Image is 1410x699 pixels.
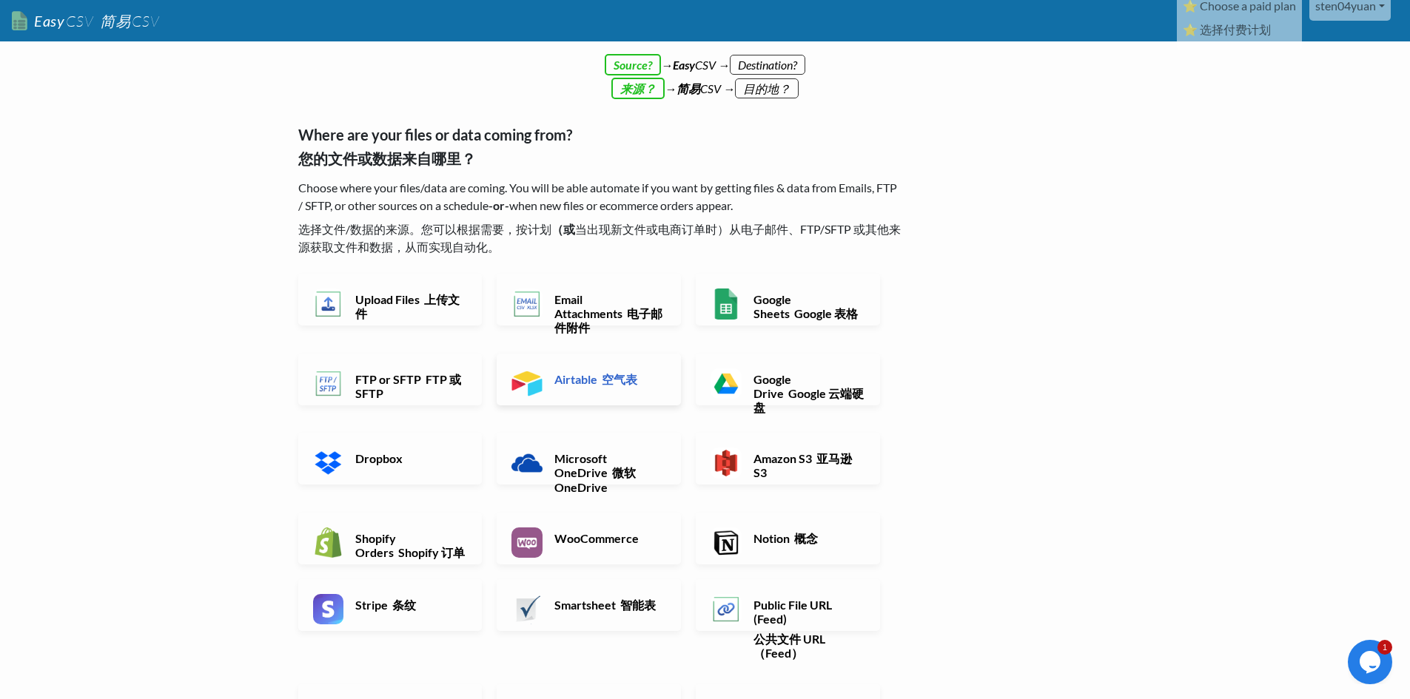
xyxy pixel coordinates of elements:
[753,632,825,660] font: 公共文件 URL（Feed）
[511,288,543,320] img: Email New CSV or XLSX File App & API
[355,372,461,400] font: FTP 或 SFTP
[511,594,543,625] img: Smartsheet App & API
[696,433,880,484] a: Amazon S3 亚马逊 S3
[605,54,661,75] span: Source?
[551,531,667,545] h6: WooCommerce
[711,288,742,320] img: Google Sheets App & API
[696,354,880,405] a: Google Drive Google 云端硬盘
[794,531,818,545] font: 概念
[355,292,460,320] font: 上传文件
[730,55,805,75] span: Destination?
[497,274,681,325] a: Email Attachments 电子邮件附件
[551,292,667,335] h6: Email Attachments
[554,306,662,334] font: 电子邮件附件
[352,598,468,612] h6: Stripe
[511,527,543,558] img: WooCommerce App & API
[750,372,866,415] h6: Google Drive
[298,126,902,173] h5: Where are your files or data coming from?
[298,433,483,484] a: Dropbox
[100,12,159,30] font: 简易
[398,545,465,559] font: Shopify 订单
[711,448,742,479] img: Amazon S3 App & API
[392,598,416,612] font: 条纹
[620,598,656,612] font: 智能表
[497,433,681,484] a: Microsoft OneDrive 微软 OneDrive
[551,451,667,494] h6: Microsoft OneDrive
[298,179,902,262] p: Choose where your files/data are coming. You will be able automate if you want by getting files &...
[511,448,543,479] img: Microsoft OneDrive App & API
[497,354,681,405] a: Airtable 空气表
[313,594,344,625] img: Stripe App & API
[696,579,880,631] a: Public File URL (Feed)公共文件 URL（Feed）
[551,598,667,612] h6: Smartsheet
[352,451,468,465] h6: Dropbox
[711,368,742,399] img: Google Drive App & API
[1183,22,1271,36] font: ⭐ 选择付费计划
[352,372,468,400] h6: FTP or SFTP
[750,598,866,666] h6: Public File URL (Feed)
[489,198,509,212] b: -or-
[1348,640,1395,684] iframe: chat widget
[497,513,681,564] a: WooCommerce
[298,149,476,167] font: 您的文件或数据来自哪里？
[298,222,901,254] font: 选择文件/数据的来源。您可以根据需要，按计划 当出现新文件或电商订单时）从电子邮件、FTP/SFTP 或其他来源获取文件和数据，从而实现自动化。
[12,6,159,36] a: EasyCSV 简易CSV
[313,368,344,399] img: FTP or SFTP App & API
[283,41,1127,104] div: → CSV →
[313,288,344,320] img: Upload Files App & API
[551,372,667,386] h6: Airtable
[711,527,742,558] img: Notion App & API
[696,513,880,564] a: Notion 概念
[750,451,866,479] h6: Amazon S3
[753,451,852,479] font: 亚马逊 S3
[64,12,93,30] span: CSV
[130,12,159,30] span: CSV
[511,368,543,399] img: Airtable App & API
[750,531,866,545] h6: Notion
[711,594,742,625] img: Public File URL App & API
[298,513,483,564] a: Shopify Orders Shopify 订单
[673,58,695,72] b: Easy
[554,465,636,493] font: 微软 OneDrive
[313,448,344,479] img: Dropbox App & API
[352,292,468,320] h6: Upload Files
[551,222,575,236] b: （或
[352,531,468,559] h6: Shopify Orders
[298,274,483,325] a: Upload Files 上传文件
[750,292,866,320] h6: Google Sheets
[753,386,864,414] font: Google 云端硬盘
[794,306,858,320] font: Google 表格
[298,354,483,405] a: FTP or SFTP FTP 或 SFTP
[313,527,344,558] img: Shopify App & API
[602,372,637,386] font: 空气表
[497,579,681,631] a: Smartsheet 智能表
[298,579,483,631] a: Stripe 条纹
[696,274,880,325] a: Google Sheets Google 表格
